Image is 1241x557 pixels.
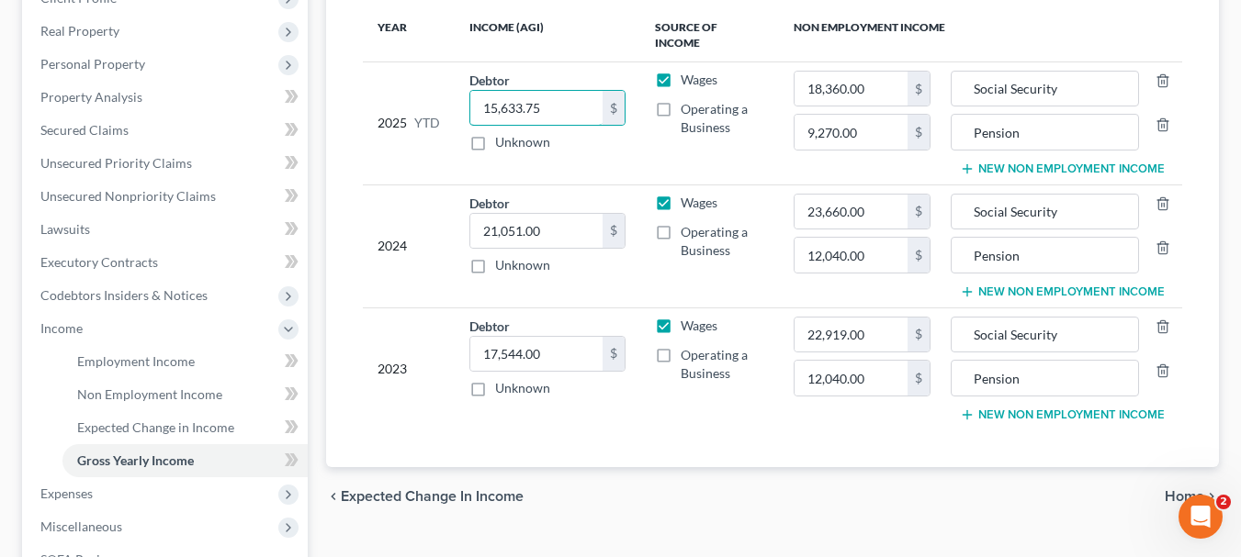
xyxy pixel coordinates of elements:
input: 0.00 [795,317,908,352]
label: Unknown [495,256,550,274]
span: Unsecured Priority Claims [40,155,192,171]
span: Non Employment Income [77,386,222,402]
input: 0.00 [795,195,908,229]
a: Non Employment Income [62,378,308,411]
span: Codebtors Insiders & Notices [40,287,208,303]
span: Expenses [40,485,93,501]
div: $ [908,195,930,229]
div: $ [603,214,625,249]
div: $ [908,72,930,106]
a: Executory Contracts [26,246,308,279]
span: Gross Yearly Income [77,452,194,468]
div: $ [908,361,930,395]
span: Home [1165,489,1204,504]
div: 2023 [378,317,440,423]
a: Secured Claims [26,114,308,147]
a: Unsecured Priority Claims [26,147,308,180]
input: 0.00 [795,361,908,395]
a: Property Analysis [26,81,308,114]
div: $ [908,238,930,273]
button: Home chevron_right [1165,489,1219,504]
input: 0.00 [470,214,604,249]
input: Source of Income [961,195,1129,229]
span: 2 [1216,495,1231,509]
input: 0.00 [795,115,908,150]
input: Source of Income [961,72,1129,106]
button: chevron_left Expected Change in Income [326,489,524,504]
label: Debtor [469,71,510,90]
div: $ [603,337,625,372]
span: YTD [414,114,440,132]
span: Property Analysis [40,89,142,105]
iframe: Intercom live chat [1179,495,1223,539]
th: Source of Income [640,9,779,62]
input: 0.00 [470,91,604,126]
input: Source of Income [961,238,1129,273]
span: Unsecured Nonpriority Claims [40,188,216,204]
span: Operating a Business [681,347,748,381]
div: $ [603,91,625,126]
button: New Non Employment Income [960,284,1165,299]
a: Employment Income [62,345,308,378]
span: Executory Contracts [40,254,158,270]
th: Non Employment Income [779,9,1182,62]
div: $ [908,115,930,150]
span: Employment Income [77,353,195,369]
span: Income [40,320,83,336]
div: 2025 [378,71,440,177]
span: Personal Property [40,56,145,72]
span: Wages [681,317,717,333]
label: Debtor [469,194,510,213]
a: Unsecured Nonpriority Claims [26,180,308,213]
span: Wages [681,72,717,87]
span: Expected Change in Income [341,489,524,504]
input: 0.00 [795,72,908,106]
i: chevron_left [326,489,341,504]
label: Unknown [495,133,550,151]
label: Unknown [495,379,550,397]
span: Wages [681,195,717,210]
input: Source of Income [961,361,1129,395]
th: Income (AGI) [455,9,641,62]
input: 0.00 [795,238,908,273]
input: Source of Income [961,317,1129,352]
div: $ [908,317,930,352]
th: Year [363,9,455,62]
span: Real Property [40,23,119,39]
span: Miscellaneous [40,518,122,534]
input: 0.00 [470,337,604,372]
a: Expected Change in Income [62,411,308,444]
input: Source of Income [961,115,1129,150]
span: Expected Change in Income [77,419,234,435]
i: chevron_right [1204,489,1219,504]
label: Debtor [469,317,510,336]
a: Gross Yearly Income [62,444,308,477]
span: Lawsuits [40,221,90,237]
div: 2024 [378,194,440,300]
button: New Non Employment Income [960,162,1165,176]
button: New Non Employment Income [960,407,1165,422]
a: Lawsuits [26,213,308,246]
span: Secured Claims [40,122,129,138]
span: Operating a Business [681,224,748,258]
span: Operating a Business [681,101,748,135]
